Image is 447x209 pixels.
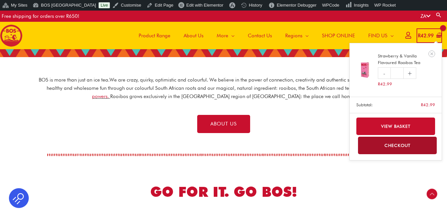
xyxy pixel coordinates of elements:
bdi: 42.99 [421,102,435,107]
a: Live [99,2,110,8]
h2: GO FOR IT. GO BOS! [78,183,369,201]
span: SHOP ONLINE [322,26,355,46]
a: More [210,22,241,49]
span: Edit with Elementor [186,3,223,8]
span: Product Range [139,26,170,46]
span: More [217,26,228,46]
img: strawberry & vanilla flavoured rooibos tea [356,61,374,79]
span: Contact Us [248,26,272,46]
a: + [404,67,416,79]
p: BOS is more than just an ice tea. We are crazy, quirky, optimistic and colourful. We believe in t... [38,76,409,100]
a: Remove Strawberry & Vanilla Flavoured Rooibos Tea from cart [428,51,435,57]
a: Product Range [132,22,177,49]
nav: Site Navigation [127,22,400,49]
a: About Us [177,22,210,49]
a: Strawberry & Vanilla Flavoured Rooibos Tea [378,53,427,66]
span: About Us [184,26,203,46]
span: ABOUT US [210,122,237,126]
bdi: 42.99 [378,81,392,87]
span: R [418,33,421,39]
a: ABOUT US [197,115,250,133]
div: Free shipping for orders over R650! [2,11,79,22]
a: - [378,67,390,79]
a: View Shopping Cart, 1 items [417,28,442,43]
span: Insights [354,3,369,8]
span: R [421,102,423,107]
a: Checkout [358,137,437,154]
span: R [378,81,380,87]
input: Product quantity [390,67,403,79]
a: Regions [279,22,315,49]
strong: Subtotal: [356,101,388,108]
a: ZA [421,13,430,19]
a: Search button [435,12,442,18]
a: Contact Us [241,22,279,49]
span: Regions [285,26,302,46]
a: SHOP ONLINE [315,22,362,49]
span: FIND US [368,26,387,46]
bdi: 42.99 [418,33,434,39]
a: View basket [356,118,435,135]
a: unique superfood powers. [92,85,401,99]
